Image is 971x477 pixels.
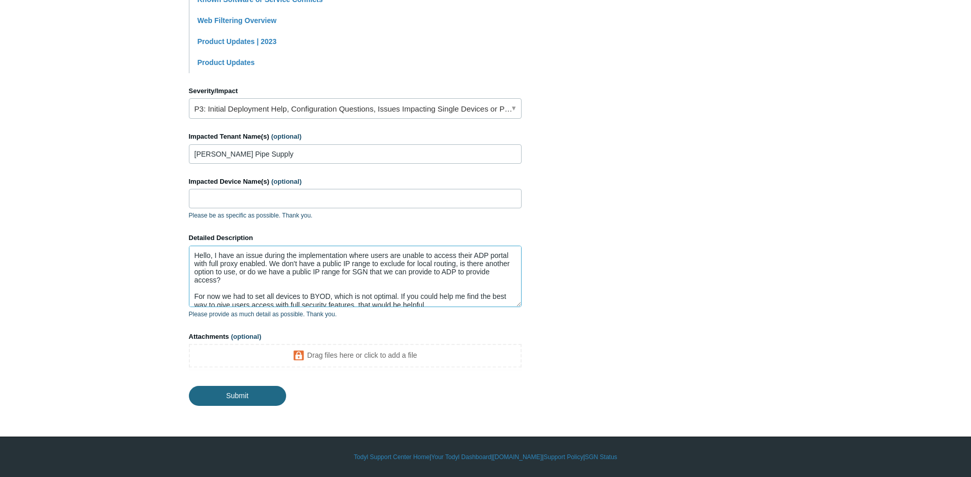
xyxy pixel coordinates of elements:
a: Product Updates [198,58,255,67]
a: SGN Status [585,452,617,462]
a: P3: Initial Deployment Help, Configuration Questions, Issues Impacting Single Devices or Past Out... [189,98,522,119]
label: Attachments [189,332,522,342]
span: (optional) [271,133,301,140]
label: Detailed Description [189,233,522,243]
label: Impacted Device Name(s) [189,177,522,187]
input: Submit [189,386,286,405]
a: Product Updates | 2023 [198,37,277,46]
p: Please be as specific as possible. Thank you. [189,211,522,220]
a: Todyl Support Center Home [354,452,429,462]
span: (optional) [231,333,261,340]
a: Your Todyl Dashboard [431,452,491,462]
span: (optional) [271,178,301,185]
a: Web Filtering Overview [198,16,277,25]
a: Support Policy [544,452,583,462]
label: Severity/Impact [189,86,522,96]
a: [DOMAIN_NAME] [493,452,542,462]
p: Please provide as much detail as possible. Thank you. [189,310,522,319]
label: Impacted Tenant Name(s) [189,132,522,142]
div: | | | | [189,452,783,462]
